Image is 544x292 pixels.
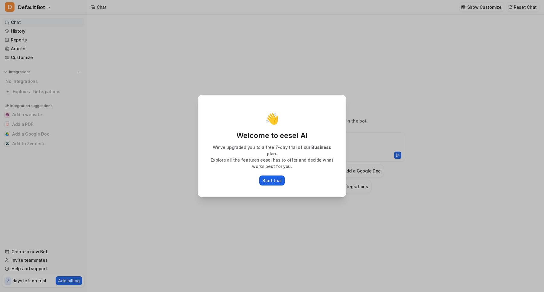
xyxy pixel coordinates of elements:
[205,157,339,169] p: Explore all the features eesel has to offer and decide what works best for you.
[265,113,279,125] p: 👋
[205,144,339,157] p: We’ve upgraded you to a free 7-day trial of our
[205,131,339,140] p: Welcome to eesel AI
[259,176,285,185] button: Start trial
[262,177,282,184] p: Start trial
